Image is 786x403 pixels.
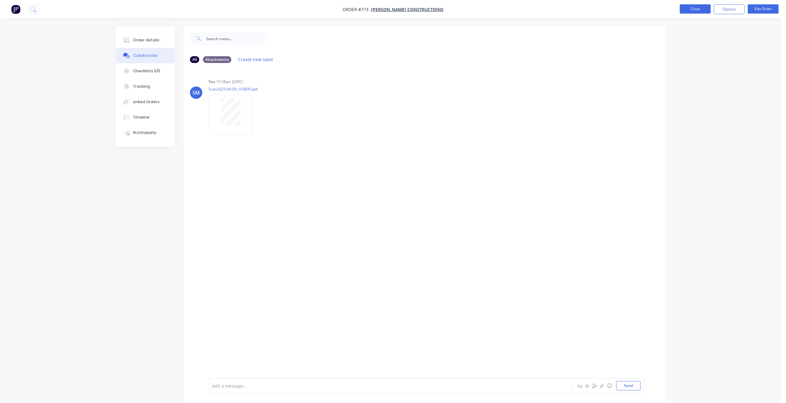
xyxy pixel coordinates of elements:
[116,79,174,94] button: Tracking
[192,89,200,96] div: SM
[206,32,267,45] input: Search notes...
[714,4,745,14] button: Options
[116,110,174,125] button: Timeline
[371,6,443,12] a: [PERSON_NAME] Constructions
[190,56,199,63] div: All
[583,382,591,389] button: @
[133,53,158,58] div: Collaborate
[680,4,711,14] button: Close
[133,115,149,120] div: Timeline
[116,125,174,141] button: Profitability
[133,68,160,74] div: Checklists 0/0
[11,5,20,14] img: Factory
[208,86,259,92] p: Scan2025-09-09_103835.pdf
[133,130,156,136] div: Profitability
[606,382,613,389] button: ☺
[116,32,174,48] button: Order details
[616,381,641,390] button: Send
[133,99,160,105] div: Linked Orders
[216,79,243,85] div: 10:38am [DATE]
[748,4,779,14] button: Edit Order
[576,382,583,389] button: Aa
[116,94,174,110] button: Linked Orders
[203,56,231,63] div: Attachments
[235,55,276,64] button: Create new label
[208,79,215,85] div: You
[343,6,371,12] span: Order #773 -
[116,63,174,79] button: Checklists 0/0
[133,84,150,89] div: Tracking
[133,37,159,43] div: Order details
[116,48,174,63] button: Collaborate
